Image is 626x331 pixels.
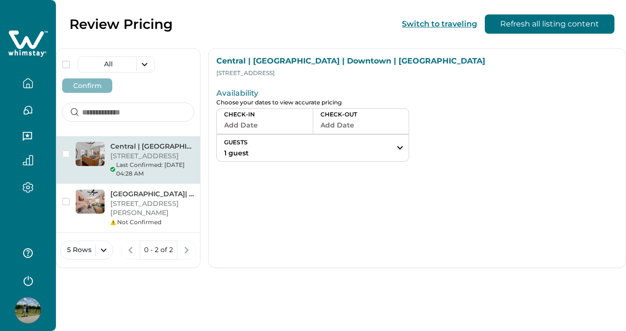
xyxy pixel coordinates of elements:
p: Review Pricing [69,16,173,32]
button: next page [177,241,196,260]
button: checkbox [62,198,70,205]
p: [STREET_ADDRESS][PERSON_NAME] [110,199,194,218]
button: Add Date [320,118,401,132]
button: Confirm [62,78,112,93]
button: All [78,56,155,73]
button: 5 Rows [60,241,113,260]
button: 1 guest [217,146,256,160]
button: GUESTS1 guest [217,135,409,161]
p: Central | [GEOGRAPHIC_DATA] | Downtown | [GEOGRAPHIC_DATA] [110,142,194,152]
img: Whimstay Host [15,297,41,323]
p: [STREET_ADDRESS] [216,70,618,77]
button: Switch to traveling [402,19,477,28]
p: GUESTS [217,135,256,146]
p: CHECK-OUT [320,111,401,118]
button: checkbox [62,150,70,158]
div: Not Confirmed [110,218,194,227]
img: Central | Pearl Brewery | Downtown | Riverwalk [76,142,105,166]
button: 0 - 2 of 2 [140,241,177,260]
p: Central | [GEOGRAPHIC_DATA] | Downtown | [GEOGRAPHIC_DATA] [216,56,618,66]
p: CHECK-IN [224,111,306,118]
div: Last Confirmed: [DATE] 04:28 AM [110,161,194,178]
p: [GEOGRAPHIC_DATA]| [GEOGRAPHIC_DATA] |Ft. [PERSON_NAME] | Alamodome [110,190,194,199]
button: Add Date [224,118,306,132]
button: previous page [121,241,140,260]
p: Choose your dates to view accurate pricing [216,99,422,106]
img: Frost Center| Riverwalk |Ft. Sam | Alamodome [76,190,105,214]
p: 0 - 2 of 2 [144,245,173,255]
p: [STREET_ADDRESS] [110,152,194,161]
button: Refresh all listing content [485,14,614,34]
p: Availability [216,89,422,98]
